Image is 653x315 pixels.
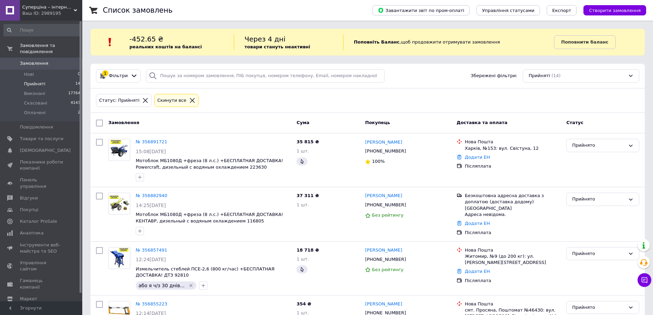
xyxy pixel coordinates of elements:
button: Управління статусами [476,5,540,15]
a: Фото товару [108,247,130,269]
div: Статус: Прийняті [98,97,141,104]
span: 1 шт. [297,202,309,207]
a: Измельчитель стеблей ПСЕ-2,6 (800 кг/час) +БЕСПЛАТНАЯ ДОСТАВКА! ДТЗ 92810 [136,266,275,278]
span: 17764 [68,90,80,97]
input: Пошук за номером замовлення, ПІБ покупця, номером телефону, Email, номером накладної [146,69,385,83]
span: 1 шт. [297,256,309,262]
span: (14) [552,73,561,78]
div: Нова Пошта [465,139,561,145]
span: 14 [75,81,80,87]
span: Замовлення [108,120,139,125]
img: :exclamation: [105,37,115,47]
a: Мотоблок МБ1080Д +фреза (8 л.с.) +БЕСПЛАТНАЯ ДОСТАВКА! КЕНТАВР, дизельный с водяным охлаждением 1... [136,212,283,223]
b: товари стануть неактивні [244,44,310,49]
span: Аналітика [20,230,44,236]
div: [PHONE_NUMBER] [364,147,407,156]
span: Панель управління [20,177,63,189]
span: Замовлення [20,60,48,66]
div: , щоб продовжити отримувати замовлення [343,34,554,50]
span: Створити замовлення [589,8,641,13]
div: Безкоштовна адресна доставка з доплатою (доставка додому) [GEOGRAPHIC_DATA] [465,193,561,211]
span: Статус [566,120,583,125]
div: Прийнято [572,250,625,257]
a: [PERSON_NAME] [365,193,402,199]
img: Фото товару [109,139,130,160]
span: Покупець [365,120,390,125]
div: Нова Пошта [465,247,561,253]
span: [DEMOGRAPHIC_DATA] [20,147,71,154]
a: № 356857491 [136,247,167,253]
span: Каталог ProSale [20,218,57,225]
span: 100% [372,159,385,164]
span: 37 311 ₴ [297,193,319,198]
div: Житомир, №9 (до 200 кг): ул. [PERSON_NAME][STREET_ADDRESS] [465,253,561,266]
div: Прийнято [572,196,625,203]
a: № 356891721 [136,139,167,144]
div: Прийнято [572,304,625,311]
div: Адреса невідома. [465,211,561,218]
b: Поповнити баланс [561,39,608,45]
span: 14:25[DATE] [136,203,166,208]
a: Поповнити баланс [554,35,616,49]
a: № 356882940 [136,193,167,198]
a: Мотоблок МБ1080Д +фреза (8 л.с.) +БЕСПЛАТНАЯ ДОСТАВКА! Powercraft, дизельный с водяным охлаждение... [136,158,283,170]
div: [PHONE_NUMBER] [364,255,407,264]
div: [PHONE_NUMBER] [364,201,407,209]
span: Інструменти веб-майстра та SEO [20,242,63,254]
span: Виконані [24,90,45,97]
span: 12:24[DATE] [136,257,166,262]
span: Замовлення та повідомлення [20,43,82,55]
span: Експорт [552,8,571,13]
span: 2 [78,110,80,116]
span: Управління статусами [482,8,534,13]
div: Ваш ID: 2989195 [22,10,82,16]
a: [PERSON_NAME] [365,247,402,254]
b: Поповніть Баланс [354,39,399,45]
span: Нові [24,71,34,77]
span: -452.65 ₴ [130,35,164,43]
a: [PERSON_NAME] [365,301,402,307]
span: 35 815 ₴ [297,139,319,144]
a: Фото товару [108,193,130,215]
span: Показники роботи компанії [20,159,63,171]
div: Післяплата [465,163,561,169]
a: Додати ЕН [465,269,490,274]
span: Скасовані [24,100,47,106]
span: 4143 [71,100,80,106]
span: Cума [297,120,309,125]
span: Фільтри [109,73,128,79]
a: Створити замовлення [577,8,646,13]
span: Доставка та оплата [457,120,507,125]
a: Додати ЕН [465,221,490,226]
span: Покупці [20,207,38,213]
a: Фото товару [108,139,130,161]
a: № 356855223 [136,301,167,306]
span: Маркет [20,296,37,302]
span: Збережені фільтри: [471,73,517,79]
b: реальних коштів на балансі [130,44,202,49]
div: Післяплата [465,278,561,284]
div: Cкинути все [156,97,188,104]
span: 1 шт. [297,148,309,154]
button: Завантажити звіт по пром-оплаті [372,5,470,15]
span: Гаманець компанії [20,278,63,290]
div: Харків, №153: вул. Свістуна, 12 [465,145,561,152]
input: Пошук [3,24,81,36]
span: 18 718 ₴ [297,247,319,253]
a: Додати ЕН [465,155,490,160]
button: Експорт [547,5,577,15]
div: Прийнято [572,142,625,149]
span: Відгуки [20,195,38,201]
span: 15:08[DATE] [136,149,166,154]
span: Прийняті [24,81,45,87]
span: Без рейтингу [372,267,403,272]
div: 1 [102,70,108,76]
button: Створити замовлення [583,5,646,15]
div: Післяплата [465,230,561,236]
span: Прийняті [529,73,550,79]
span: Повідомлення [20,124,53,130]
span: Завантажити звіт по пром-оплаті [378,7,464,13]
